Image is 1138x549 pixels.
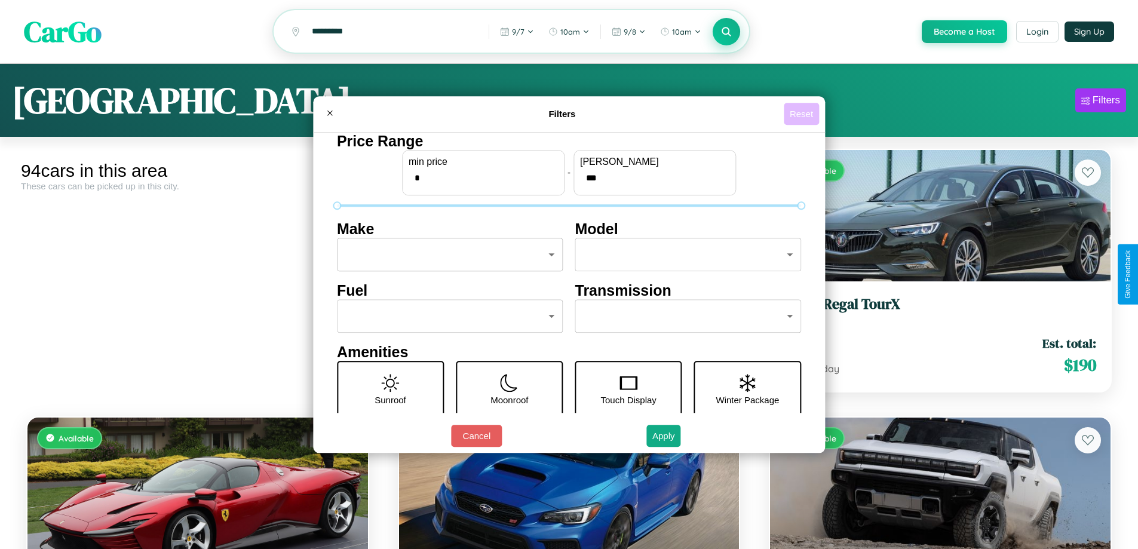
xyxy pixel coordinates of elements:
[784,296,1096,313] h3: Buick Regal TourX
[1124,250,1132,299] div: Give Feedback
[1065,22,1114,42] button: Sign Up
[12,76,351,125] h1: [GEOGRAPHIC_DATA]
[784,296,1096,325] a: Buick Regal TourX2019
[1042,335,1096,352] span: Est. total:
[600,392,656,408] p: Touch Display
[542,22,596,41] button: 10am
[654,22,707,41] button: 10am
[1093,94,1120,106] div: Filters
[337,282,563,299] h4: Fuel
[1016,21,1059,42] button: Login
[337,343,801,361] h4: Amenities
[606,22,652,41] button: 9/8
[337,220,563,238] h4: Make
[494,22,540,41] button: 9/7
[784,103,819,125] button: Reset
[672,27,692,36] span: 10am
[337,133,801,150] h4: Price Range
[341,109,784,119] h4: Filters
[21,161,375,181] div: 94 cars in this area
[21,181,375,191] div: These cars can be picked up in this city.
[375,392,406,408] p: Sunroof
[1075,88,1126,112] button: Filters
[575,220,802,238] h4: Model
[646,425,681,447] button: Apply
[568,164,570,180] p: -
[716,392,780,408] p: Winter Package
[1064,353,1096,377] span: $ 190
[922,20,1007,43] button: Become a Host
[814,363,839,375] span: / day
[451,425,502,447] button: Cancel
[512,27,524,36] span: 9 / 7
[575,282,802,299] h4: Transmission
[490,392,528,408] p: Moonroof
[24,12,102,51] span: CarGo
[560,27,580,36] span: 10am
[59,433,94,443] span: Available
[580,157,729,167] label: [PERSON_NAME]
[624,27,636,36] span: 9 / 8
[409,157,558,167] label: min price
